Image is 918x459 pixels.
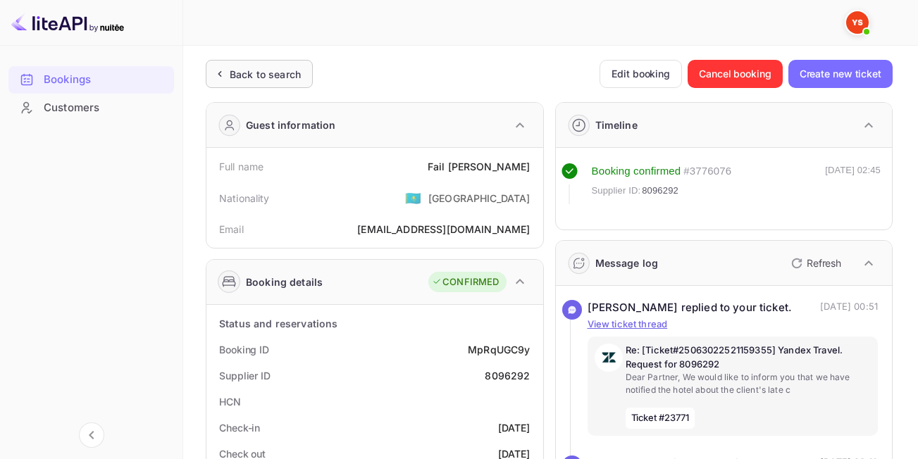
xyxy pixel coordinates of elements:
p: [DATE] 00:51 [820,300,878,316]
span: 8096292 [642,184,678,198]
div: Bookings [8,66,174,94]
div: CONFIRMED [432,275,499,289]
div: # 3776076 [683,163,731,180]
div: Customers [8,94,174,122]
div: Email [219,222,244,237]
p: Dear Partner, We would like to inform you that we have notified the hotel about the client's late c [626,371,872,396]
div: [GEOGRAPHIC_DATA] [428,191,531,206]
div: Booking confirmed [592,163,681,180]
div: [EMAIL_ADDRESS][DOMAIN_NAME] [357,222,530,237]
div: Supplier ID [219,368,271,383]
div: [DATE] 02:45 [825,163,881,204]
p: View ticket thread [588,317,879,332]
img: Yandex Support [846,11,869,34]
button: Refresh [783,252,847,275]
div: Customers [44,100,167,116]
span: Ticket #23771 [626,408,695,429]
div: Nationality [219,191,270,206]
a: Bookings [8,66,174,92]
button: Cancel booking [688,60,783,88]
span: United States [405,185,421,210]
div: Message log [595,256,659,270]
div: Timeline [595,118,638,132]
div: Fail [PERSON_NAME] [428,159,531,174]
div: Status and reservations [219,316,337,331]
span: Supplier ID: [592,184,641,198]
button: Edit booking [600,60,682,88]
button: Collapse navigation [79,422,104,448]
div: 8096292 [485,368,530,383]
div: Back to search [230,67,301,82]
p: Refresh [807,256,841,270]
a: Customers [8,94,174,120]
img: AwvSTEc2VUhQAAAAAElFTkSuQmCC [595,344,623,372]
div: Full name [219,159,263,174]
div: Check-in [219,420,260,435]
div: [PERSON_NAME] replied to your ticket. [588,300,793,316]
div: Booking details [246,275,323,289]
div: Guest information [246,118,336,132]
img: LiteAPI logo [11,11,124,34]
div: Bookings [44,72,167,88]
div: HCN [219,394,241,409]
div: MpRqUGC9y [468,342,530,357]
button: Create new ticket [788,60,893,88]
p: Re: [Ticket#25063022521159355] Yandex Travel. Request for 8096292 [626,344,872,371]
div: Booking ID [219,342,269,357]
div: [DATE] [498,420,531,435]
